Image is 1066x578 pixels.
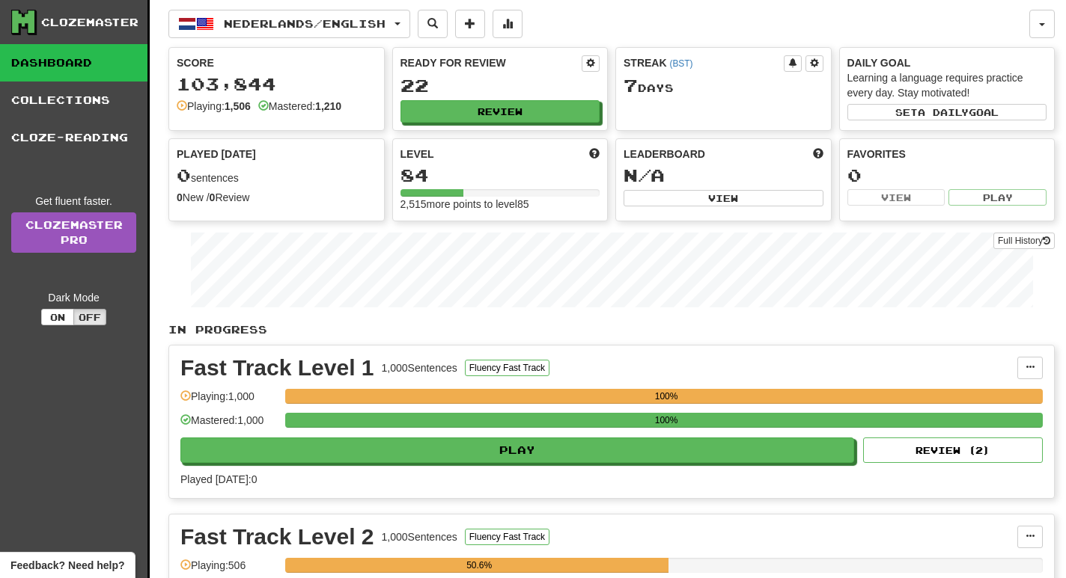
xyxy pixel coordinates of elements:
div: Day s [624,76,823,96]
button: Review [400,100,600,123]
div: Fast Track Level 2 [180,526,374,548]
div: 1,000 Sentences [382,360,457,375]
div: 22 [400,76,600,95]
button: Full History [993,233,1055,249]
div: Streak [624,55,784,70]
strong: 0 [210,191,216,203]
button: On [41,309,74,325]
div: Learning a language requires practice every day. Stay motivated! [847,70,1047,100]
button: Nederlands/English [168,10,410,38]
button: Search sentences [418,10,448,38]
span: 0 [177,165,191,185]
div: 100% [290,389,1043,404]
span: N/A [624,165,665,185]
button: More stats [493,10,523,38]
div: 50.6% [290,558,668,573]
span: Score more points to level up [589,147,600,162]
div: New / Review [177,190,377,205]
div: Mastered: 1,000 [180,413,278,437]
span: Played [DATE]: 0 [180,473,257,485]
span: a daily [918,107,969,117]
button: Review (2) [863,437,1043,463]
button: Fluency Fast Track [465,360,549,376]
button: Add sentence to collection [455,10,485,38]
div: 84 [400,166,600,185]
span: Played [DATE] [177,147,256,162]
strong: 1,210 [315,100,341,112]
div: sentences [177,166,377,185]
button: Fluency Fast Track [465,529,549,545]
div: Ready for Review [400,55,582,70]
button: Play [180,437,854,463]
button: View [847,189,945,206]
div: Score [177,55,377,70]
div: Mastered: [258,99,341,114]
span: This week in points, UTC [813,147,823,162]
div: Fast Track Level 1 [180,357,374,379]
a: ClozemasterPro [11,212,136,253]
div: Clozemaster [41,15,138,30]
span: Level [400,147,434,162]
a: (BST) [669,58,692,69]
strong: 0 [177,191,183,203]
div: 2,515 more points to level 85 [400,197,600,212]
p: In Progress [168,322,1055,337]
div: 0 [847,166,1047,185]
button: Off [73,309,106,325]
div: Favorites [847,147,1047,162]
div: 103,844 [177,75,377,93]
div: Get fluent faster. [11,194,136,209]
div: 100% [290,413,1043,428]
div: Dark Mode [11,290,136,305]
div: Daily Goal [847,55,1047,70]
strong: 1,506 [225,100,251,112]
span: Open feedback widget [10,558,124,573]
div: Playing: 1,000 [180,389,278,413]
button: Play [948,189,1047,206]
div: 1,000 Sentences [382,529,457,544]
span: 7 [624,75,638,96]
span: Leaderboard [624,147,705,162]
button: View [624,190,823,206]
button: Seta dailygoal [847,104,1047,120]
div: Playing: [177,99,251,114]
span: Nederlands / English [224,17,386,30]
